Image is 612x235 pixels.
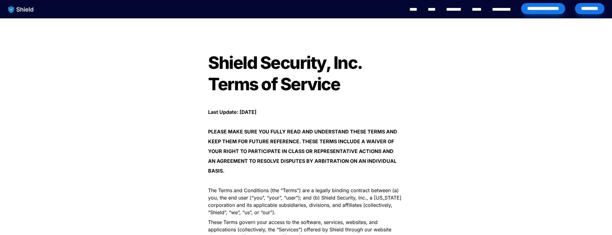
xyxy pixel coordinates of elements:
strong: YOUR RIGHT TO PARTICIPATE IN CLASS OR REPRESENTATIVE ACTIONS AND [208,148,394,154]
strong: PLEASE MAKE SURE YOU FULLY READ AND UNDERSTAND THESE TERMS AND [208,129,397,135]
span: The Terms and Conditions (the “Terms”) are a legally binding contract between (a) you, the end us... [208,187,403,215]
strong: BASIS. [208,168,224,174]
strong: AN AGREEMENT TO RESOLVE DISPUTES BY ARBITRATION ON AN INDIVIDUAL [208,158,397,164]
img: website logo [5,3,37,16]
strong: KEEP THEM FOR FUTURE REFERENCE. THESE TERMS INCLUDE A WAIVER OF [208,138,394,144]
strong: Last Update: [DATE] [208,109,256,115]
span: Shield Security, Inc. Terms of Service [208,52,365,95]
